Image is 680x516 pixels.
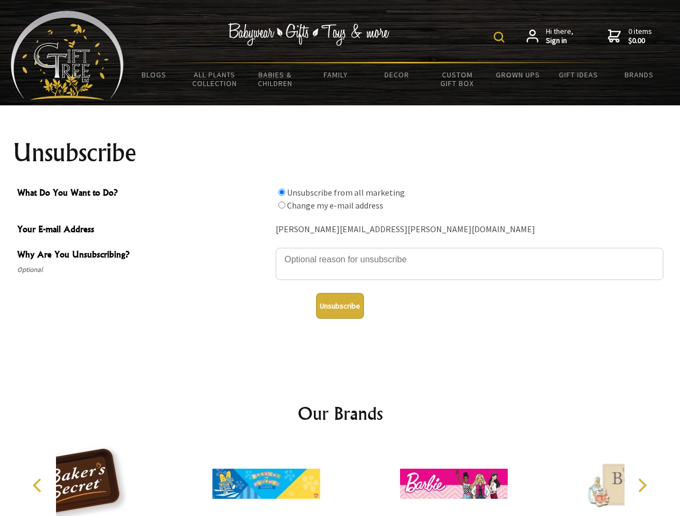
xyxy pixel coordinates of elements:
a: All Plants Collection [185,63,246,95]
a: Gift Ideas [548,63,609,86]
textarea: Why Are You Unsubscribing? [276,248,663,280]
input: What Do You Want to Do? [278,189,285,196]
a: Grown Ups [487,63,548,86]
a: Hi there,Sign in [527,27,573,46]
a: Decor [366,63,427,86]
a: Babies & Children [245,63,306,95]
img: Babyware - Gifts - Toys and more... [11,11,124,100]
img: product search [494,32,504,42]
a: Brands [609,63,670,86]
input: What Do You Want to Do? [278,202,285,209]
img: Babywear - Gifts - Toys & more [228,23,390,46]
strong: $0.00 [628,36,652,46]
button: Unsubscribe [316,293,364,319]
a: Family [306,63,367,86]
button: Previous [27,474,51,497]
a: 0 items$0.00 [608,27,652,46]
span: Your E-mail Address [17,223,270,238]
div: [PERSON_NAME][EMAIL_ADDRESS][PERSON_NAME][DOMAIN_NAME] [276,221,663,238]
h1: Unsubscribe [13,140,668,166]
span: Hi there, [546,27,573,46]
label: Unsubscribe from all marketing [287,187,405,198]
button: Next [630,474,654,497]
label: Change my e-mail address [287,200,383,211]
span: 0 items [628,26,652,46]
span: Optional [17,263,270,276]
strong: Sign in [546,36,573,46]
a: Custom Gift Box [427,63,488,95]
h2: Our Brands [22,400,659,426]
span: What Do You Want to Do? [17,186,270,202]
span: Why Are You Unsubscribing? [17,248,270,263]
a: BLOGS [124,63,185,86]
